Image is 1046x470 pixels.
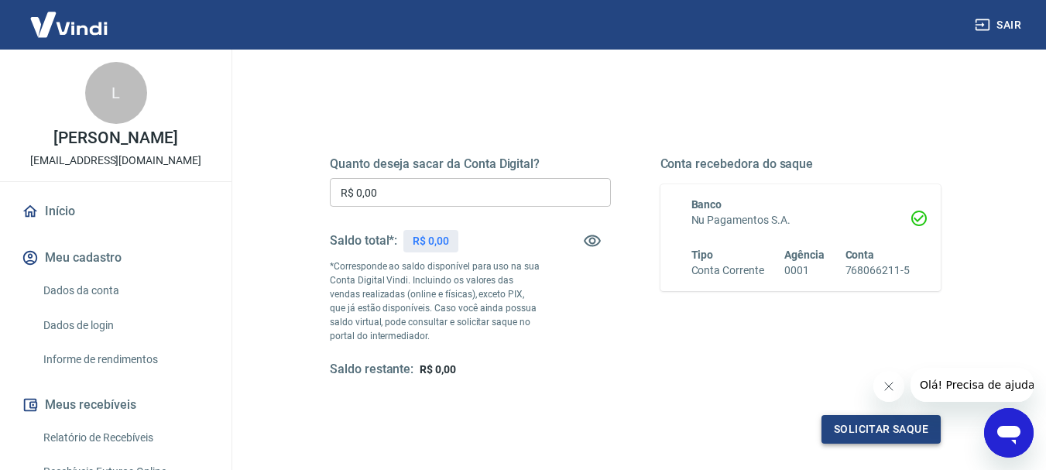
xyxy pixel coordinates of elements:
[984,408,1034,458] iframe: Botão para abrir a janela de mensagens
[37,422,213,454] a: Relatório de Recebíveis
[85,62,147,124] div: L
[821,415,941,444] button: Solicitar saque
[330,233,397,249] h5: Saldo total*:
[330,156,611,172] h5: Quanto deseja sacar da Conta Digital?
[19,388,213,422] button: Meus recebíveis
[37,344,213,376] a: Informe de rendimentos
[330,259,540,343] p: *Corresponde ao saldo disponível para uso na sua Conta Digital Vindi. Incluindo os valores das ve...
[37,275,213,307] a: Dados da conta
[845,262,910,279] h6: 768066211-5
[691,198,722,211] span: Banco
[37,310,213,341] a: Dados de login
[691,262,764,279] h6: Conta Corrente
[9,11,130,23] span: Olá! Precisa de ajuda?
[660,156,941,172] h5: Conta recebedora do saque
[972,11,1027,39] button: Sair
[420,363,456,376] span: R$ 0,00
[691,249,714,261] span: Tipo
[19,194,213,228] a: Início
[30,153,201,169] p: [EMAIL_ADDRESS][DOMAIN_NAME]
[19,241,213,275] button: Meu cadastro
[784,249,825,261] span: Agência
[19,1,119,48] img: Vindi
[53,130,177,146] p: [PERSON_NAME]
[330,362,413,378] h5: Saldo restante:
[873,371,904,402] iframe: Fechar mensagem
[784,262,825,279] h6: 0001
[691,212,911,228] h6: Nu Pagamentos S.A.
[413,233,449,249] p: R$ 0,00
[911,368,1034,402] iframe: Mensagem da empresa
[845,249,875,261] span: Conta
